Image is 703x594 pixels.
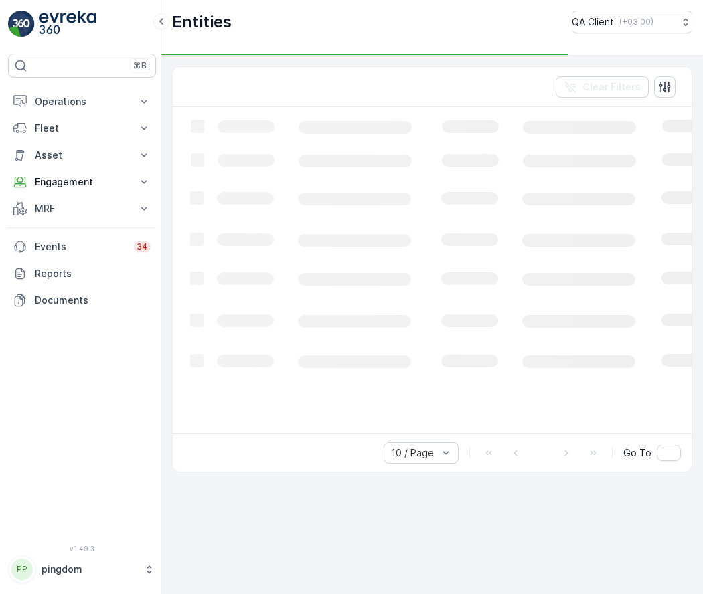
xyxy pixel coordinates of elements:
[572,11,692,33] button: QA Client(+03:00)
[42,563,137,576] p: pingdom
[11,559,33,580] div: PP
[8,115,156,142] button: Fleet
[8,287,156,314] a: Documents
[619,17,653,27] p: ( +03:00 )
[39,11,96,37] img: logo_light-DOdMpM7g.png
[8,233,156,260] a: Events34
[8,142,156,169] button: Asset
[172,11,232,33] p: Entities
[556,76,649,98] button: Clear Filters
[8,555,156,583] button: PPpingdom
[8,169,156,195] button: Engagement
[137,241,148,252] p: 34
[8,544,156,553] span: v 1.49.3
[623,446,651,460] span: Go To
[35,240,126,254] p: Events
[8,260,156,287] a: Reports
[8,11,35,37] img: logo
[35,267,151,280] p: Reports
[35,202,129,215] p: MRF
[35,148,129,162] p: Asset
[133,60,147,71] p: ⌘B
[8,88,156,115] button: Operations
[35,175,129,189] p: Engagement
[582,80,641,94] p: Clear Filters
[35,122,129,135] p: Fleet
[572,15,614,29] p: QA Client
[8,195,156,222] button: MRF
[35,294,151,307] p: Documents
[35,95,129,108] p: Operations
